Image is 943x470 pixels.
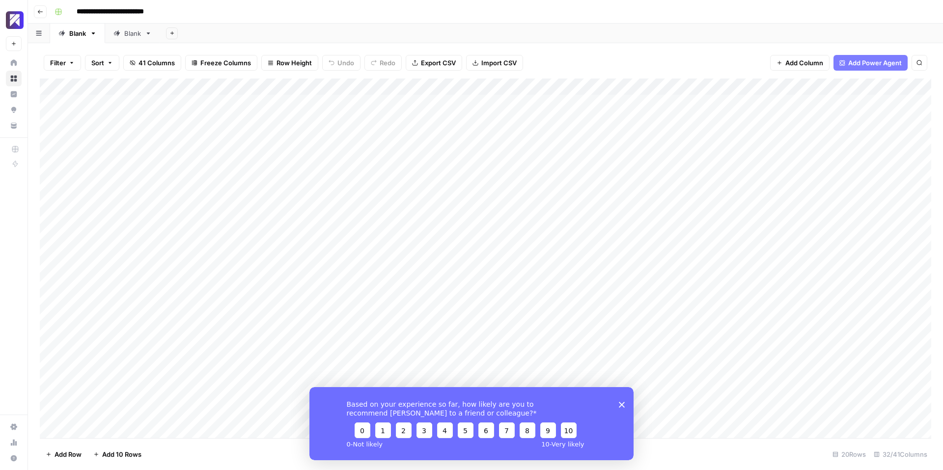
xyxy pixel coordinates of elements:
span: Add 10 Rows [102,449,141,459]
button: Filter [44,55,81,71]
iframe: Survey from AirOps [309,387,634,460]
button: Help + Support [6,450,22,466]
button: Workspace: Overjet - Test [6,8,22,32]
button: Row Height [261,55,318,71]
a: Settings [6,419,22,435]
button: Sort [85,55,119,71]
img: Overjet - Test Logo [6,11,24,29]
a: Browse [6,71,22,86]
button: Undo [322,55,361,71]
span: Add Column [785,58,823,68]
a: Home [6,55,22,71]
span: Redo [380,58,395,68]
div: 20 Rows [829,446,870,462]
span: Add Power Agent [848,58,902,68]
span: Filter [50,58,66,68]
div: 32/41 Columns [870,446,931,462]
button: Export CSV [406,55,462,71]
a: Usage [6,435,22,450]
span: Sort [91,58,104,68]
span: Add Row [55,449,82,459]
span: Undo [337,58,354,68]
button: Add 10 Rows [87,446,147,462]
div: Blank [69,28,86,38]
button: 41 Columns [123,55,181,71]
a: Blank [50,24,105,43]
a: Insights [6,86,22,102]
button: Add Column [770,55,830,71]
span: Row Height [277,58,312,68]
button: Add Power Agent [833,55,908,71]
button: Redo [364,55,402,71]
span: 41 Columns [139,58,175,68]
a: Your Data [6,118,22,133]
button: Freeze Columns [185,55,257,71]
a: Blank [105,24,160,43]
div: Blank [124,28,141,38]
button: Add Row [40,446,87,462]
span: Import CSV [481,58,517,68]
button: Import CSV [466,55,523,71]
span: Freeze Columns [200,58,251,68]
span: Export CSV [421,58,456,68]
a: Opportunities [6,102,22,118]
